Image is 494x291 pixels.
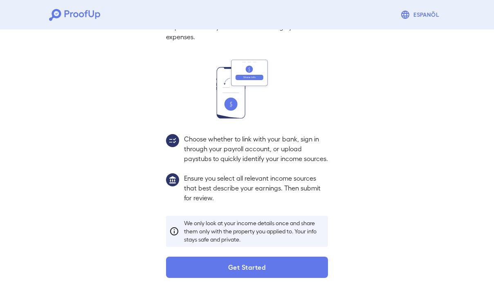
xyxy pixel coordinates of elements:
p: We only look at your income details once and share them only with the property you applied to. Yo... [184,219,325,244]
p: Ensure you select all relevant income sources that best describe your earnings. Then submit for r... [184,173,328,203]
img: group2.svg [166,134,179,147]
button: Espanõl [397,7,445,23]
img: group1.svg [166,173,179,186]
button: Get Started [166,257,328,278]
p: Choose whether to link with your bank, sign in through your payroll account, or upload paystubs t... [184,134,328,163]
img: transfer_money.svg [216,60,278,119]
